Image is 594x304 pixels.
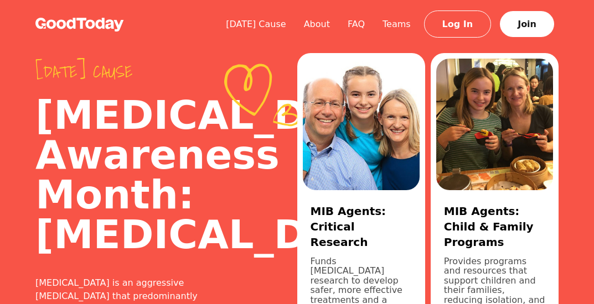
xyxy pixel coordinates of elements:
a: Teams [374,19,420,29]
a: Log In [424,11,492,38]
img: GoodToday [35,18,124,32]
a: Join [500,11,554,37]
h3: MIB Agents: Critical Research [311,203,412,250]
h2: [MEDICAL_DATA] Awareness Month: [MEDICAL_DATA] [35,95,209,254]
h3: MIB Agents: Child & Family Programs [444,203,545,250]
a: [DATE] Cause [217,19,295,29]
img: d565465e-494d-4b16-96bf-b401600a7303.jpeg [303,59,420,190]
a: FAQ [339,19,374,29]
img: 2341aa80-c3ca-49b0-8b20-5adb11c1cea1.jpg [436,59,553,190]
span: [DATE] cause [35,62,209,82]
a: About [295,19,339,29]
